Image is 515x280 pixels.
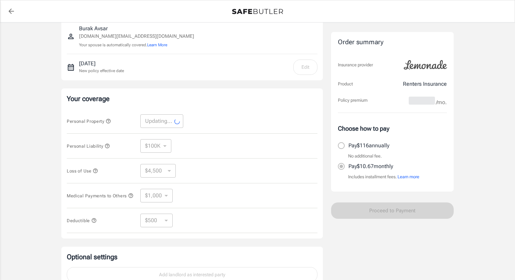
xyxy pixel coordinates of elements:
[79,33,194,40] p: [DOMAIN_NAME][EMAIL_ADDRESS][DOMAIN_NAME]
[4,4,18,18] a: back to quotes
[67,144,110,149] span: Personal Liability
[79,24,194,33] p: Burak Avsar
[348,153,382,160] p: No additional fee.
[147,42,167,48] button: Learn More
[67,218,97,223] span: Deductible
[348,162,393,170] p: Pay $10.67 monthly
[67,192,134,200] button: Medical Payments to Others
[403,80,447,88] p: Renters Insurance
[397,174,419,180] button: Learn more
[436,98,447,107] span: /mo.
[338,37,447,47] div: Order summary
[67,119,111,124] span: Personal Property
[67,32,75,40] svg: Insured person
[67,117,111,125] button: Personal Property
[79,42,194,48] p: Your spouse is automatically covered.
[67,252,317,262] p: Optional settings
[67,63,75,71] svg: New policy start date
[67,168,98,174] span: Loss of Use
[79,68,124,74] p: New policy effective date
[348,142,389,150] p: Pay $116 annually
[79,60,124,68] p: [DATE]
[232,9,283,14] img: Back to quotes
[338,124,447,133] p: Choose how to pay
[400,55,451,75] img: Lemonade
[338,97,368,104] p: Policy premium
[338,62,373,68] p: Insurance provider
[67,142,110,150] button: Personal Liability
[348,174,419,180] p: Includes installment fees.
[67,193,134,198] span: Medical Payments to Others
[67,216,97,225] button: Deductible
[67,167,98,175] button: Loss of Use
[338,81,353,87] p: Product
[67,94,317,103] p: Your coverage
